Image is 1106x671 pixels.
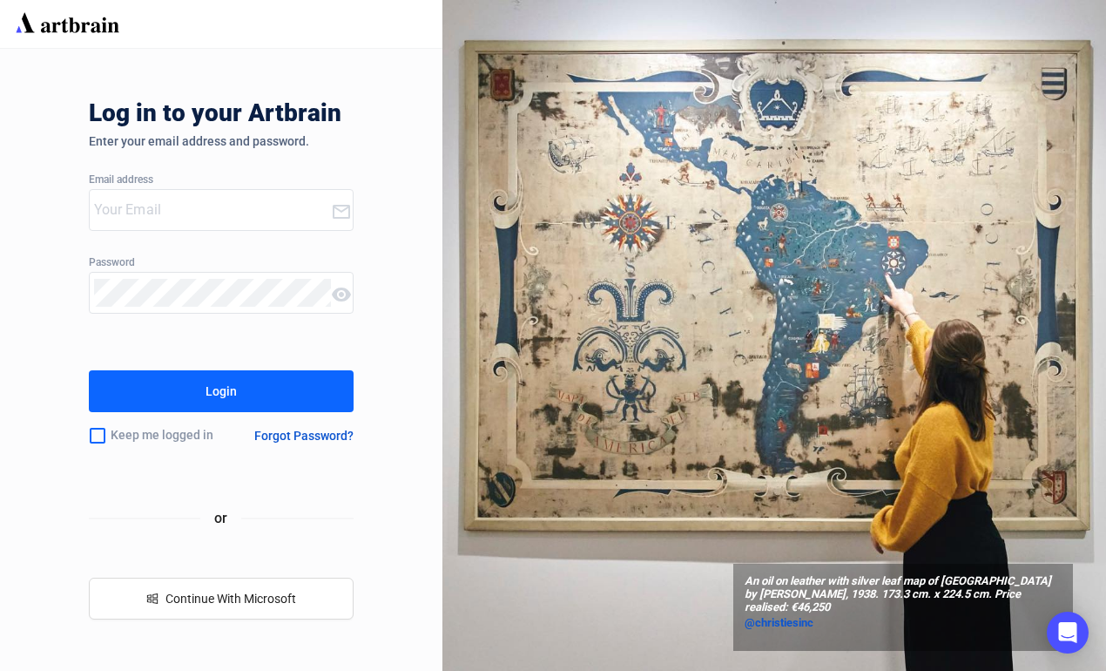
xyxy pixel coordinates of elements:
div: Email address [89,174,354,186]
input: Your Email [94,196,332,224]
span: @christiesinc [745,616,813,629]
div: Enter your email address and password. [89,134,354,148]
div: Keep me logged in [89,417,235,454]
div: Login [206,377,237,405]
button: Login [89,370,354,412]
span: An oil on leather with silver leaf map of [GEOGRAPHIC_DATA] by [PERSON_NAME], 1938. 173.3 cm. x 2... [745,575,1062,614]
div: Forgot Password? [254,429,354,443]
div: Log in to your Artbrain [89,99,611,134]
span: Continue With Microsoft [165,592,296,606]
a: @christiesinc [745,614,1062,632]
button: windowsContinue With Microsoft [89,578,354,620]
div: Open Intercom Messenger [1047,612,1089,654]
div: Password [89,257,354,269]
span: windows [146,593,158,605]
span: or [200,507,241,529]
